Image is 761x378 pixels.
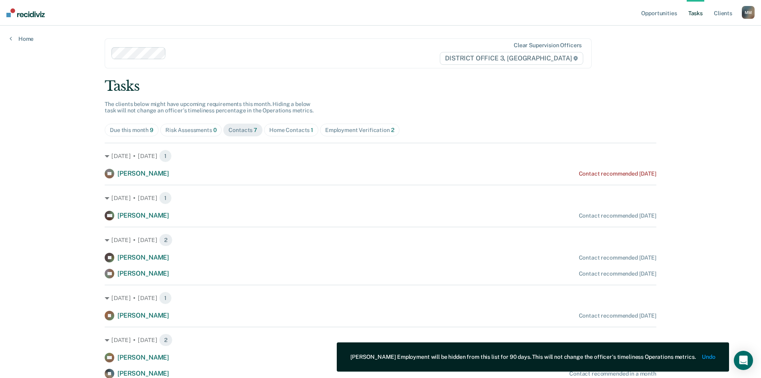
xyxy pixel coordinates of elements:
[105,150,656,162] div: [DATE] • [DATE] 1
[105,292,656,304] div: [DATE] • [DATE] 1
[579,254,656,261] div: Contact recommended [DATE]
[579,212,656,219] div: Contact recommended [DATE]
[105,101,314,114] span: The clients below might have upcoming requirements this month. Hiding a below task will not chang...
[311,127,313,133] span: 1
[734,351,753,370] div: Open Intercom Messenger
[159,192,172,204] span: 1
[159,234,173,246] span: 2
[105,234,656,246] div: [DATE] • [DATE] 2
[159,150,172,162] span: 1
[213,127,217,133] span: 0
[350,354,695,360] div: [PERSON_NAME] Employment will be hidden from this list for 90 days. This will not change the offi...
[159,292,172,304] span: 1
[117,370,169,377] span: [PERSON_NAME]
[514,42,582,49] div: Clear supervision officers
[105,192,656,204] div: [DATE] • [DATE] 1
[105,334,656,346] div: [DATE] • [DATE] 2
[254,127,257,133] span: 7
[117,254,169,261] span: [PERSON_NAME]
[440,52,583,65] span: DISTRICT OFFICE 3, [GEOGRAPHIC_DATA]
[569,370,656,377] div: Contact recommended in a month
[117,312,169,319] span: [PERSON_NAME]
[742,6,755,19] div: M M
[391,127,394,133] span: 2
[269,127,313,134] div: Home Contacts
[10,35,34,42] a: Home
[579,170,656,177] div: Contact recommended [DATE]
[105,78,656,94] div: Tasks
[159,334,173,346] span: 2
[702,354,715,360] button: Undo
[325,127,394,134] div: Employment Verification
[117,270,169,277] span: [PERSON_NAME]
[110,127,153,134] div: Due this month
[150,127,153,133] span: 9
[579,312,656,319] div: Contact recommended [DATE]
[117,212,169,219] span: [PERSON_NAME]
[579,270,656,277] div: Contact recommended [DATE]
[117,170,169,177] span: [PERSON_NAME]
[742,6,755,19] button: MM
[228,127,257,134] div: Contacts
[117,354,169,361] span: [PERSON_NAME]
[6,8,45,17] img: Recidiviz
[165,127,217,134] div: Risk Assessments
